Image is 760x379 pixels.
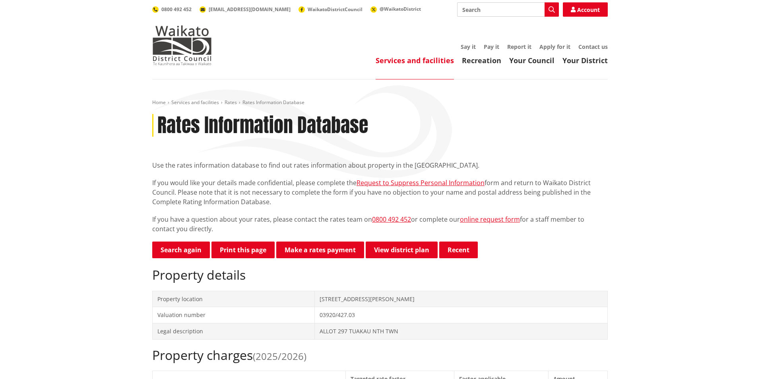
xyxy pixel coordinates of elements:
[209,6,291,13] span: [EMAIL_ADDRESS][DOMAIN_NAME]
[211,242,275,258] button: Print this page
[152,348,608,363] h2: Property charges
[460,215,520,224] a: online request form
[153,323,315,339] td: Legal description
[152,6,192,13] a: 0800 492 452
[152,25,212,65] img: Waikato District Council - Te Kaunihera aa Takiwaa o Waikato
[484,43,499,50] a: Pay it
[357,178,485,187] a: Request to Suppress Personal Information
[461,43,476,50] a: Say it
[314,307,607,323] td: 03920/427.03
[153,307,315,323] td: Valuation number
[171,99,219,106] a: Services and facilities
[152,242,210,258] a: Search again
[253,350,306,363] span: (2025/2026)
[152,99,608,106] nav: breadcrumb
[153,291,315,307] td: Property location
[507,43,531,50] a: Report it
[225,99,237,106] a: Rates
[152,267,608,282] h2: Property details
[578,43,608,50] a: Contact us
[509,56,554,65] a: Your Council
[314,291,607,307] td: [STREET_ADDRESS][PERSON_NAME]
[299,6,363,13] a: WaikatoDistrictCouncil
[462,56,501,65] a: Recreation
[366,242,438,258] a: View district plan
[152,160,608,170] p: Use the rates information database to find out rates information about property in the [GEOGRAPHI...
[242,99,304,106] span: Rates Information Database
[157,114,368,137] h1: Rates Information Database
[152,178,608,207] p: If you would like your details made confidential, please complete the form and return to Waikato ...
[314,323,607,339] td: ALLOT 297 TUAKAU NTH TWN
[376,56,454,65] a: Services and facilities
[200,6,291,13] a: [EMAIL_ADDRESS][DOMAIN_NAME]
[457,2,559,17] input: Search input
[439,242,478,258] button: Recent
[308,6,363,13] span: WaikatoDistrictCouncil
[562,56,608,65] a: Your District
[380,6,421,12] span: @WaikatoDistrict
[152,99,166,106] a: Home
[370,6,421,12] a: @WaikatoDistrict
[276,242,364,258] a: Make a rates payment
[563,2,608,17] a: Account
[152,215,608,234] p: If you have a question about your rates, please contact the rates team on or complete our for a s...
[161,6,192,13] span: 0800 492 452
[372,215,411,224] a: 0800 492 452
[539,43,570,50] a: Apply for it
